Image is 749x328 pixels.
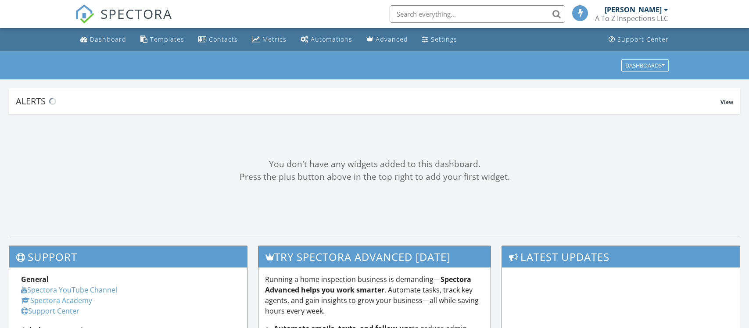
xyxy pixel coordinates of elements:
strong: Spectora Advanced helps you work smarter [265,275,471,295]
div: Support Center [617,35,669,43]
a: Support Center [605,32,672,48]
div: Metrics [262,35,287,43]
a: Advanced [363,32,412,48]
p: Running a home inspection business is demanding— . Automate tasks, track key agents, and gain ins... [265,274,484,316]
a: Settings [419,32,461,48]
strong: General [21,275,49,284]
a: Metrics [248,32,290,48]
a: Contacts [195,32,241,48]
div: You don't have any widgets added to this dashboard. [9,158,740,171]
a: Spectora YouTube Channel [21,285,117,295]
div: Templates [150,35,184,43]
h3: Try spectora advanced [DATE] [258,246,491,267]
div: A To Z Inspections LLC [595,14,668,23]
a: Spectora Academy [21,296,92,305]
a: SPECTORA [75,12,172,30]
span: SPECTORA [100,4,172,23]
h3: Latest Updates [502,246,740,267]
div: Dashboards [625,62,665,68]
div: Advanced [376,35,408,43]
h3: Support [9,246,247,267]
div: [PERSON_NAME] [605,5,662,14]
button: Dashboards [621,59,669,71]
a: Templates [137,32,188,48]
a: Automations (Basic) [297,32,356,48]
div: Dashboard [90,35,126,43]
div: Contacts [209,35,238,43]
input: Search everything... [390,5,565,23]
span: View [720,98,733,106]
img: The Best Home Inspection Software - Spectora [75,4,94,24]
div: Press the plus button above in the top right to add your first widget. [9,171,740,183]
a: Support Center [21,306,79,316]
div: Settings [431,35,457,43]
div: Automations [311,35,352,43]
a: Dashboard [77,32,130,48]
div: Alerts [16,95,720,107]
